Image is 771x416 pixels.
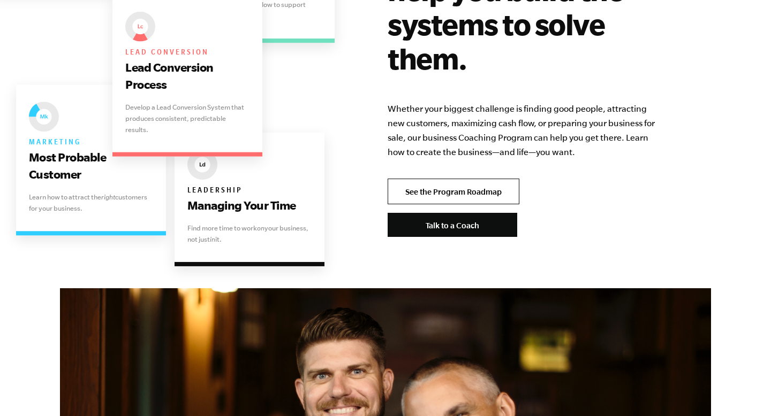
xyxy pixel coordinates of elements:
[29,149,153,183] h3: Most Probable Customer
[717,365,771,416] iframe: Chat Widget
[388,102,657,159] p: Whether your biggest challenge is finding good people, attracting new customers, maximizing cash ...
[388,179,519,204] a: See the Program Roadmap
[29,102,59,132] img: EMyth The Seven Essential Systems: Marketing
[187,222,312,245] p: Find more time to work your business, not just it.
[388,213,517,237] a: Talk to a Coach
[29,136,153,149] h6: Marketing
[426,221,479,230] span: Talk to a Coach
[29,192,153,214] p: Learn how to attract the customers for your business.
[210,235,215,243] i: in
